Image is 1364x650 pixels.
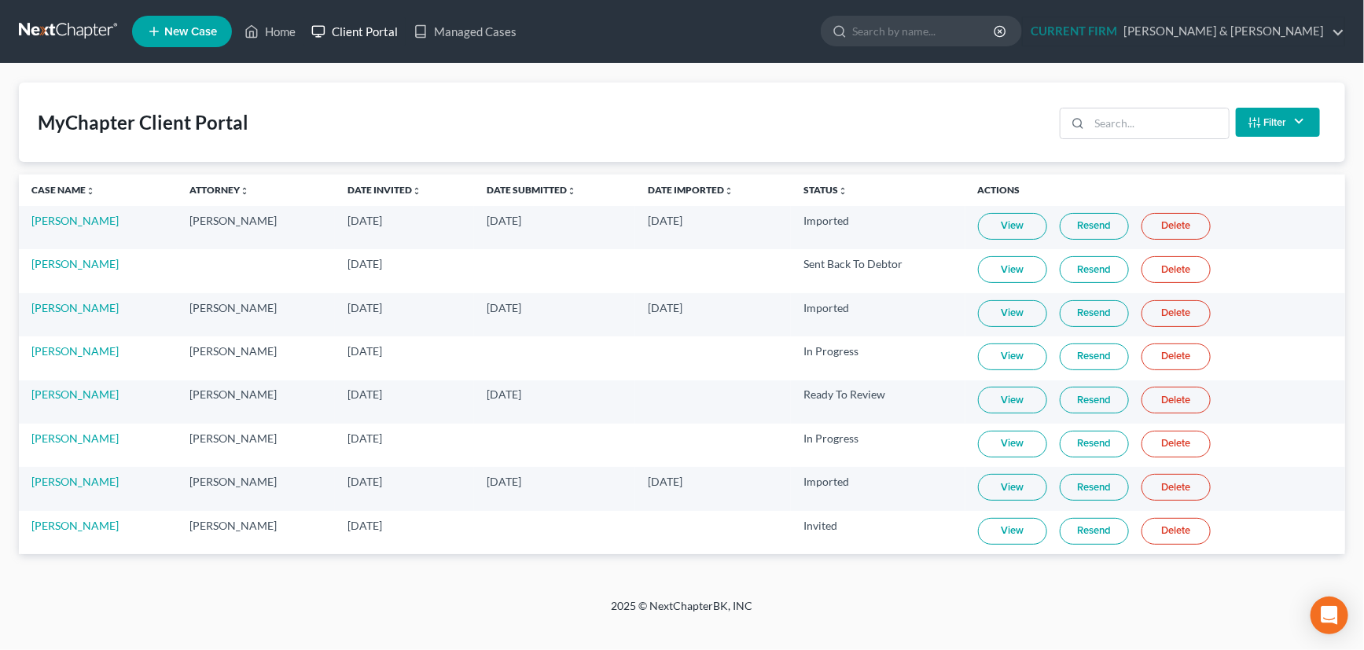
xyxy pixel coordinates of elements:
td: [PERSON_NAME] [177,467,335,510]
span: [DATE] [347,257,382,270]
i: unfold_more [567,186,576,196]
a: Managed Cases [406,17,524,46]
a: Date Submittedunfold_more [487,184,576,196]
a: [PERSON_NAME] [31,519,119,532]
span: [DATE] [347,344,382,358]
input: Search by name... [852,17,996,46]
span: [DATE] [347,475,382,488]
i: unfold_more [838,186,847,196]
td: [PERSON_NAME] [177,206,335,249]
a: View [978,474,1047,501]
a: Statusunfold_more [803,184,847,196]
span: [DATE] [487,214,521,227]
a: Home [237,17,303,46]
a: Delete [1142,518,1211,545]
a: Client Portal [303,17,406,46]
a: Resend [1060,256,1129,283]
div: 2025 © NextChapterBK, INC [234,598,1131,626]
a: [PERSON_NAME] [31,387,119,401]
td: Invited [791,511,965,554]
span: [DATE] [347,214,382,227]
a: Resend [1060,474,1129,501]
input: Search... [1090,108,1229,138]
a: Delete [1142,387,1211,413]
a: [PERSON_NAME] [31,301,119,314]
td: Imported [791,467,965,510]
i: unfold_more [240,186,249,196]
a: [PERSON_NAME] [31,214,119,227]
td: In Progress [791,336,965,380]
td: Sent Back To Debtor [791,249,965,292]
td: [PERSON_NAME] [177,511,335,554]
td: Ready To Review [791,380,965,424]
a: CURRENT FIRM[PERSON_NAME] & [PERSON_NAME] [1023,17,1344,46]
span: New Case [164,26,217,38]
span: [DATE] [347,431,382,445]
a: Resend [1060,518,1129,545]
i: unfold_more [86,186,95,196]
td: Imported [791,206,965,249]
td: [PERSON_NAME] [177,336,335,380]
span: [DATE] [487,475,521,488]
i: unfold_more [412,186,421,196]
a: Date Invitedunfold_more [347,184,421,196]
td: [PERSON_NAME] [177,424,335,467]
a: Delete [1142,256,1211,283]
span: [DATE] [347,301,382,314]
a: View [978,431,1047,457]
a: Date Importedunfold_more [648,184,733,196]
a: Case Nameunfold_more [31,184,95,196]
span: [DATE] [487,387,521,401]
i: unfold_more [724,186,733,196]
td: [PERSON_NAME] [177,380,335,424]
a: Delete [1142,431,1211,457]
a: Resend [1060,431,1129,457]
a: Delete [1142,213,1211,240]
span: [DATE] [648,214,682,227]
th: Actions [965,174,1345,206]
a: Resend [1060,343,1129,370]
button: Filter [1236,108,1320,137]
a: [PERSON_NAME] [31,344,119,358]
a: View [978,256,1047,283]
span: [DATE] [347,387,382,401]
strong: CURRENT FIRM [1031,24,1117,38]
div: Open Intercom Messenger [1311,597,1348,634]
a: Delete [1142,300,1211,327]
a: View [978,213,1047,240]
a: [PERSON_NAME] [31,431,119,445]
a: Resend [1060,300,1129,327]
a: Delete [1142,343,1211,370]
span: [DATE] [648,301,682,314]
span: [DATE] [347,519,382,532]
td: Imported [791,293,965,336]
a: Resend [1060,387,1129,413]
a: Resend [1060,213,1129,240]
a: View [978,387,1047,413]
a: View [978,518,1047,545]
a: [PERSON_NAME] [31,475,119,488]
div: MyChapter Client Portal [38,110,248,135]
span: [DATE] [648,475,682,488]
a: [PERSON_NAME] [31,257,119,270]
a: View [978,300,1047,327]
td: [PERSON_NAME] [177,293,335,336]
a: Attorneyunfold_more [189,184,249,196]
span: [DATE] [487,301,521,314]
td: In Progress [791,424,965,467]
a: View [978,343,1047,370]
a: Delete [1142,474,1211,501]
